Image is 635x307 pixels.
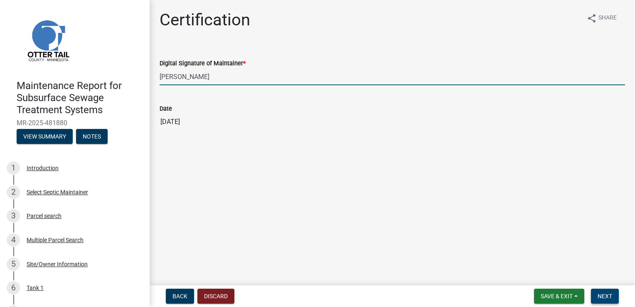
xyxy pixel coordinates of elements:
[598,293,612,300] span: Next
[160,61,246,67] label: Digital Signature of Maintainer
[172,293,187,300] span: Back
[17,9,79,71] img: Otter Tail County, Minnesota
[27,165,59,171] div: Introduction
[27,237,84,243] div: Multiple Parcel Search
[17,129,73,144] button: View Summary
[166,289,194,304] button: Back
[197,289,234,304] button: Discard
[27,213,62,219] div: Parcel search
[7,281,20,295] div: 6
[17,80,143,116] h4: Maintenance Report for Subsurface Sewage Treatment Systems
[7,209,20,223] div: 3
[598,13,617,23] span: Share
[591,289,619,304] button: Next
[160,10,250,30] h1: Certification
[160,106,172,112] label: Date
[587,13,597,23] i: share
[27,261,88,267] div: Site/Owner Information
[7,161,20,175] div: 1
[7,186,20,199] div: 2
[27,189,88,195] div: Select Septic Maintainer
[541,293,573,300] span: Save & Exit
[7,257,20,271] div: 5
[76,134,108,141] wm-modal-confirm: Notes
[76,129,108,144] button: Notes
[7,233,20,247] div: 4
[534,289,584,304] button: Save & Exit
[580,10,623,26] button: shareShare
[17,119,133,127] span: MR-2025-481880
[17,134,73,141] wm-modal-confirm: Summary
[27,285,44,291] div: Tank 1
